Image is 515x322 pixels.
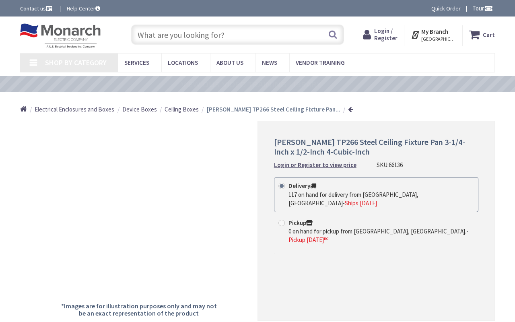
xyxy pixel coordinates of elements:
span: Login / Register [374,27,398,42]
a: Electrical Enclosures and Boxes [35,105,114,114]
span: Electrical Enclosures and Boxes [35,105,114,113]
span: 66136 [389,161,403,169]
span: 0 on hand for pickup from [GEOGRAPHIC_DATA], [GEOGRAPHIC_DATA]. [288,227,466,235]
a: Help Center [67,4,100,12]
a: Login / Register [363,27,398,42]
strong: Cart [483,27,495,42]
a: Contact us [20,4,54,12]
span: Services [124,59,149,66]
input: What are you looking for? [131,25,344,45]
img: Monarch Electric Company [20,23,101,48]
span: About Us [216,59,243,66]
span: Pickup [DATE] [288,236,329,244]
span: News [262,59,277,66]
span: Locations [168,59,198,66]
a: VIEW OUR VIDEO TRAINING LIBRARY [181,80,321,89]
div: SKU: [377,161,403,169]
span: Ships [DATE] [345,199,377,207]
span: [PERSON_NAME] TP266 Steel Ceiling Fixture Pan 3-1/4-Inch x 1/2-Inch 4-Cubic-Inch [274,137,465,157]
strong: My Branch [421,28,448,35]
a: Cart [469,27,495,42]
strong: Delivery [288,182,316,190]
a: Login or Register to view price [274,161,356,169]
a: Ceiling Boxes [165,105,199,114]
a: Quick Order [431,4,461,12]
span: Shop By Category [45,58,107,67]
span: Tour [472,4,493,12]
div: - [288,190,474,208]
span: [GEOGRAPHIC_DATA], [GEOGRAPHIC_DATA] [421,36,455,42]
h5: *Images are for illustration purposes only and may not be an exact representation of the product [58,303,219,317]
strong: [PERSON_NAME] TP266 Steel Ceiling Fixture Pan... [207,105,340,113]
span: Device Boxes [122,105,157,113]
div: My Branch [GEOGRAPHIC_DATA], [GEOGRAPHIC_DATA] [411,27,455,42]
span: 117 on hand for delivery from [GEOGRAPHIC_DATA], [GEOGRAPHIC_DATA] [288,191,418,207]
span: Vendor Training [296,59,345,66]
a: Device Boxes [122,105,157,114]
div: - [288,227,474,244]
span: Ceiling Boxes [165,105,199,113]
strong: Pickup [288,219,313,227]
sup: nd [324,235,329,241]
